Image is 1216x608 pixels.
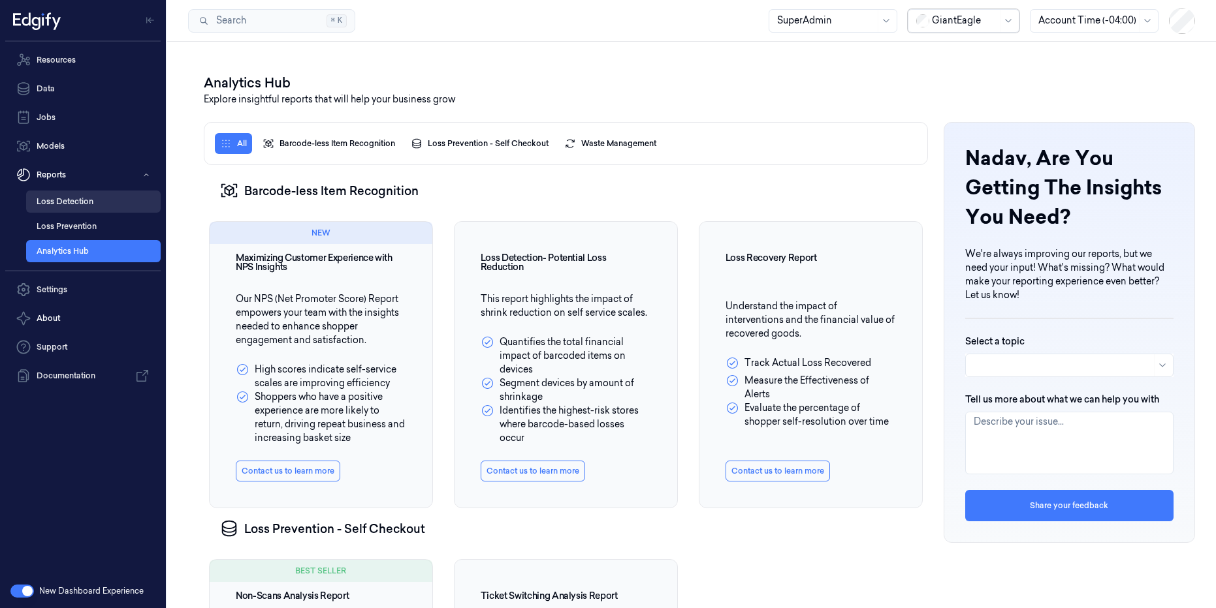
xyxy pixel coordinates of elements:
button: About [5,305,161,331]
div: This report highlights the impact of shrink reduction on self service scales. [481,292,651,445]
a: Loss Prevention [26,215,161,237]
button: Reports [5,162,161,188]
span: Search [211,14,246,27]
p: Explore insightful reports that will help your business grow [204,93,1179,106]
button: Toggle Navigation [140,10,161,31]
div: Track Actual Loss Recovered [726,356,871,370]
div: Quantifies the total financial impact of barcoded items on devices [481,335,651,376]
button: Contact us to learn more [726,461,830,481]
a: Data [5,76,161,102]
button: Loss Prevention - Self Checkout [406,133,554,154]
div: Barcode-less Item Recognition [204,165,928,216]
div: Non-Scans Analysis Report [236,591,406,600]
div: Understand the impact of interventions and the financial value of recovered goods. [726,299,896,429]
p: Let us know! [965,288,1174,302]
a: Loss Detection [26,190,161,213]
button: Contact us to learn more [481,461,585,481]
a: Support [5,334,161,360]
label: Tell us more about what we can help you with [965,393,1159,406]
div: High scores indicate self-service scales are improving efficiency [236,363,406,390]
div: Analytics Hub [204,73,1179,93]
div: Evaluate the percentage of shopper self-resolution over time [726,401,896,429]
button: All [215,133,252,154]
button: Contact us to learn more [236,461,340,481]
div: Maximizing Customer Experience with NPS Insights [236,253,406,271]
div: Loss Detection- Potential Loss Reduction [481,253,651,271]
button: Waste Management [559,133,662,154]
div: Loss Recovery Report [726,253,896,262]
button: Barcode-less Item Recognition [257,133,400,154]
div: Nadav , Are you getting the insights you need? [965,144,1174,232]
div: Ticket Switching Analysis Report [481,591,651,600]
div: Measure the Effectiveness of Alerts [726,374,896,401]
div: Segment devices by amount of shrinkage [481,376,651,404]
a: Analytics Hub [26,240,161,262]
p: We're always improving our reports, but we need your input! What's missing? What would make your ... [965,247,1174,288]
a: Settings [5,277,161,303]
label: Select a topic [965,335,1025,348]
div: Shoppers who have a positive experience are more likely to return, driving repeat business and in... [236,390,406,445]
a: Models [5,133,161,159]
a: Documentation [5,363,161,389]
div: NEW [210,222,432,244]
button: Share your feedback [965,490,1174,521]
div: BEST SELLER [210,560,432,582]
button: Search⌘K [188,9,355,33]
div: Our NPS (Net Promoter Score) Report empowers your team with the insights needed to enhance shoppe... [236,292,406,445]
a: Jobs [5,104,161,130]
a: Resources [5,47,161,73]
div: Loss Prevention - Self Checkout [204,503,928,554]
div: Identifies the highest-risk stores where barcode-based losses occur [481,404,651,445]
